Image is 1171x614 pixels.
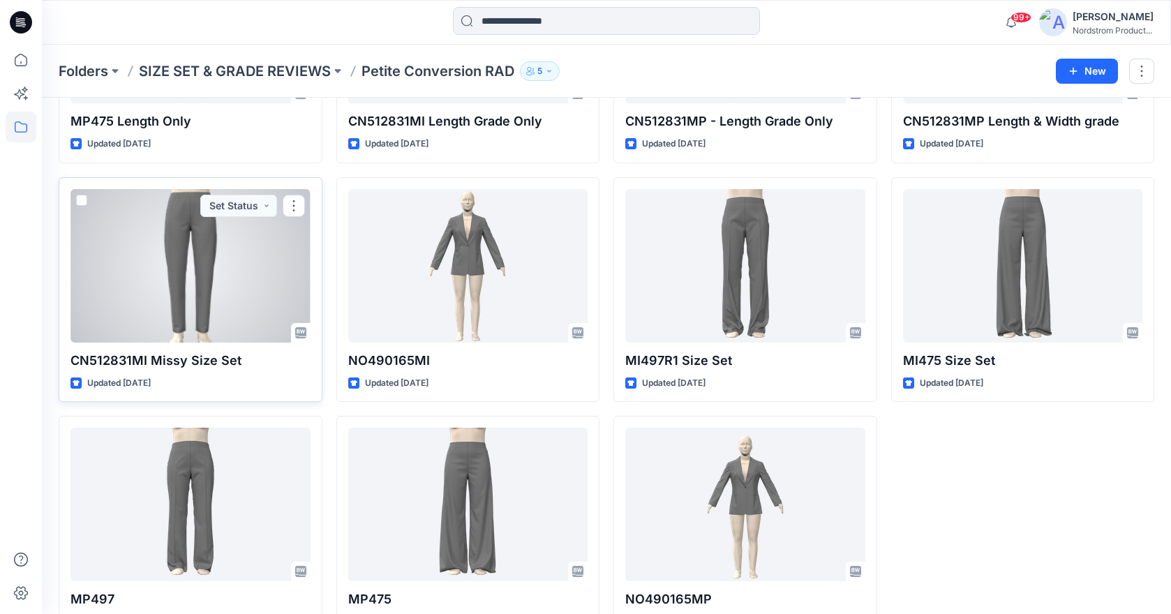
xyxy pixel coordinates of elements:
p: Updated [DATE] [87,376,151,391]
p: MI497R1 Size Set [625,351,865,370]
a: Folders [59,61,108,81]
a: NO490165MI [348,189,588,343]
p: Updated [DATE] [920,376,983,391]
div: Nordstrom Product... [1073,25,1154,36]
p: MP497 [70,590,311,609]
div: [PERSON_NAME] [1073,8,1154,25]
p: CN512831MI Length Grade Only [348,112,588,131]
p: Updated [DATE] [642,376,706,391]
a: MP497 [70,428,311,581]
span: 99+ [1010,12,1031,23]
p: Updated [DATE] [920,137,983,151]
p: MP475 Length Only [70,112,311,131]
a: MI497R1 Size Set [625,189,865,343]
p: NO490165MP [625,590,865,609]
p: 5 [537,63,542,79]
p: CN512831MI Missy Size Set [70,351,311,370]
p: MI475 Size Set [903,351,1143,370]
p: Updated [DATE] [365,137,428,151]
p: Updated [DATE] [87,137,151,151]
button: New [1056,59,1118,84]
a: MI475 Size Set [903,189,1143,343]
p: Updated [DATE] [642,137,706,151]
a: MP475 [348,428,588,581]
button: 5 [520,61,560,81]
a: NO490165MP [625,428,865,581]
p: CN512831MP Length & Width grade [903,112,1143,131]
p: Petite Conversion RAD [361,61,514,81]
p: MP475 [348,590,588,609]
img: avatar [1039,8,1067,36]
a: SIZE SET & GRADE REVIEWS [139,61,331,81]
p: NO490165MI [348,351,588,370]
p: Updated [DATE] [365,376,428,391]
a: CN512831MI Missy Size Set [70,189,311,343]
p: CN512831MP - Length Grade Only [625,112,865,131]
